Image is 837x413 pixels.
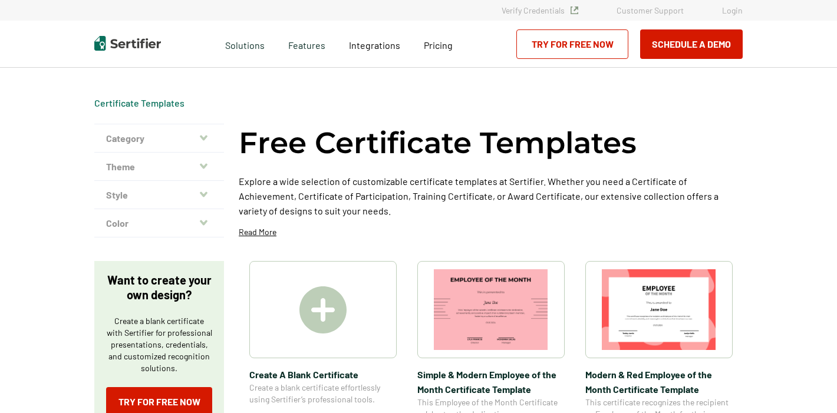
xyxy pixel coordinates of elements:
[424,37,453,51] a: Pricing
[106,315,212,374] p: Create a blank certificate with Sertifier for professional presentations, credentials, and custom...
[571,6,578,14] img: Verified
[424,39,453,51] span: Pricing
[94,181,224,209] button: Style
[239,226,276,238] p: Read More
[434,269,548,350] img: Simple & Modern Employee of the Month Certificate Template
[417,367,565,397] span: Simple & Modern Employee of the Month Certificate Template
[249,367,397,382] span: Create A Blank Certificate
[602,269,716,350] img: Modern & Red Employee of the Month Certificate Template
[299,286,347,333] img: Create A Blank Certificate
[502,5,578,15] a: Verify Credentials
[617,5,684,15] a: Customer Support
[94,36,161,51] img: Sertifier | Digital Credentialing Platform
[94,209,224,237] button: Color
[585,367,733,397] span: Modern & Red Employee of the Month Certificate Template
[349,39,400,51] span: Integrations
[349,37,400,51] a: Integrations
[516,29,628,59] a: Try for Free Now
[94,124,224,153] button: Category
[106,273,212,302] p: Want to create your own design?
[225,37,265,51] span: Solutions
[94,97,184,109] div: Breadcrumb
[94,97,184,108] a: Certificate Templates
[94,153,224,181] button: Theme
[249,382,397,405] span: Create a blank certificate effortlessly using Sertifier’s professional tools.
[722,5,743,15] a: Login
[239,174,743,218] p: Explore a wide selection of customizable certificate templates at Sertifier. Whether you need a C...
[239,124,637,162] h1: Free Certificate Templates
[288,37,325,51] span: Features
